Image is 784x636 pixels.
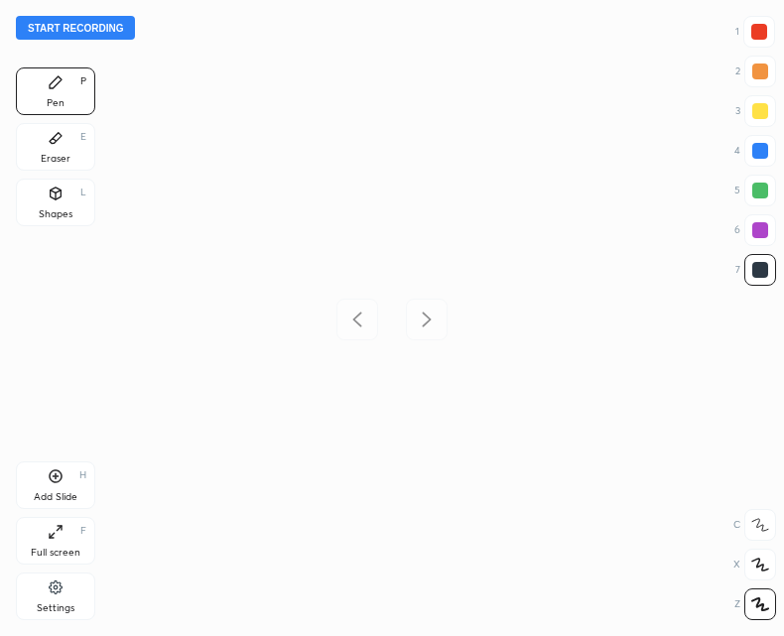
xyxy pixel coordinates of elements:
[79,470,86,480] div: H
[734,588,776,620] div: Z
[80,76,86,86] div: P
[37,603,74,613] div: Settings
[733,549,776,580] div: X
[735,56,776,87] div: 2
[734,214,776,246] div: 6
[734,175,776,206] div: 5
[80,188,86,197] div: L
[80,132,86,142] div: E
[41,154,70,164] div: Eraser
[735,254,776,286] div: 7
[16,16,135,40] button: Start recording
[34,492,77,502] div: Add Slide
[734,135,776,167] div: 4
[80,526,86,536] div: F
[39,209,72,219] div: Shapes
[31,548,80,558] div: Full screen
[735,16,775,48] div: 1
[733,509,776,541] div: C
[735,95,776,127] div: 3
[47,98,65,108] div: Pen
